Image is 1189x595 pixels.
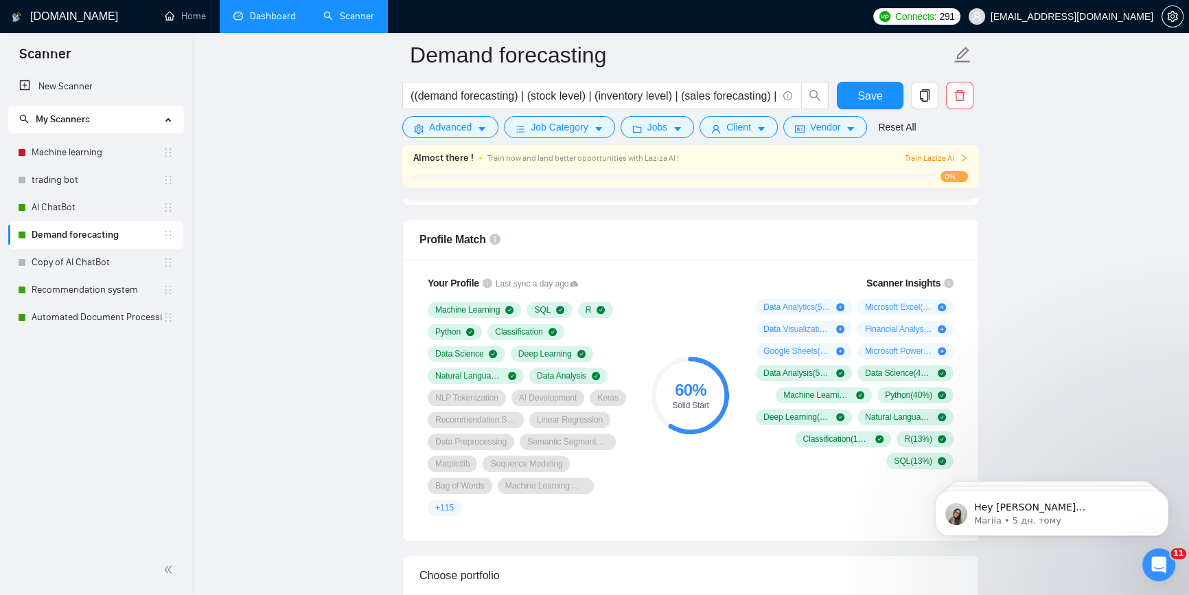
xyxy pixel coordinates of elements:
span: check-circle [836,369,844,377]
span: AI Development [519,392,577,403]
button: copy [911,82,938,109]
span: Microsoft Excel ( 27 %) [865,302,932,313]
span: holder [163,147,174,158]
span: Train now and land better opportunities with Laziza AI ! [487,153,679,163]
span: Save [857,87,882,104]
span: plus-circle [836,325,844,333]
span: Classification ( 13 %) [803,434,870,445]
li: Copy of AI ChatBot [8,249,183,276]
span: My Scanners [36,113,90,125]
span: Microsoft Power BI ( 13 %) [865,346,932,357]
li: trading bot [8,166,183,194]
span: Jobs [647,120,668,135]
span: double-left [163,563,177,576]
a: Automated Document Processing [32,304,163,331]
span: check-circle [938,391,946,399]
span: Client [726,120,751,135]
button: userClientcaret-down [700,116,778,138]
span: check-circle [592,372,600,380]
span: Python [435,326,461,337]
span: search [19,114,29,124]
span: Data Visualization ( 20 %) [763,324,831,335]
span: Keras [597,392,619,403]
span: 291 [939,9,954,24]
div: 60 % [651,382,729,398]
li: AI ChatBot [8,194,183,221]
button: settingAdvancedcaret-down [402,116,498,138]
span: Last sync a day ago [496,278,578,291]
span: check-circle [508,372,516,380]
a: searchScanner [323,10,374,22]
span: NLP Tokenization [435,392,498,403]
span: check-circle [549,328,557,336]
button: barsJob Categorycaret-down [504,116,614,138]
a: Demand forecasting [32,221,163,249]
span: user [711,124,721,134]
input: Search Freelance Jobs... [411,87,777,104]
span: check-circle [856,391,864,399]
span: SQL [534,304,551,315]
a: New Scanner [19,73,172,100]
li: New Scanner [8,73,183,100]
li: Automated Document Processing [8,304,183,331]
span: Data Analytics ( 53 %) [763,302,831,313]
span: Machine Learning ( 47 %) [783,390,851,401]
span: plus-circle [938,325,946,333]
span: user [972,12,982,21]
span: Scanner Insights [866,278,940,288]
iframe: Intercom live chat [1142,548,1175,581]
span: + 115 [435,502,454,513]
li: Recommendation system [8,276,183,304]
span: check-circle [556,306,564,314]
span: setting [1162,11,1183,22]
span: Machine Learning Model [505,480,586,491]
span: 11 [1170,548,1186,559]
span: check-circle [875,435,884,443]
span: caret-down [594,124,603,134]
span: Data Analysis ( 53 %) [763,368,831,379]
button: search [801,82,829,109]
span: Job Category [531,120,588,135]
span: Profile Match [419,234,486,245]
span: idcard [795,124,805,134]
button: Train Laziza AI [905,152,968,165]
span: Financial Analysis ( 13 %) [865,324,932,335]
span: plus-circle [938,303,946,311]
button: idcardVendorcaret-down [783,116,867,138]
span: caret-down [477,124,487,134]
span: folder [632,124,642,134]
span: Your Profile [428,278,479,289]
span: SQL ( 13 %) [894,456,932,467]
a: setting [1162,11,1184,22]
button: Save [837,82,903,109]
span: holder [163,229,174,240]
span: check-circle [466,328,474,336]
span: holder [163,257,174,268]
span: Semantic Segmentation [527,436,608,447]
span: Data Science ( 47 %) [865,368,932,379]
span: check-circle [489,350,497,358]
button: folderJobscaret-down [621,116,695,138]
span: Deep Learning [518,348,572,359]
span: Advanced [429,120,472,135]
span: check-circle [938,413,946,421]
span: setting [414,124,424,134]
span: Deep Learning ( 20 %) [763,412,831,423]
a: Recommendation system [32,276,163,304]
a: homeHome [165,10,206,22]
li: Machine learning [8,139,183,166]
span: holder [163,312,174,323]
span: Classification [495,326,542,337]
span: holder [163,175,174,186]
span: Data Analysis [537,370,586,381]
span: check-circle [836,413,844,421]
span: bars [516,124,525,134]
span: My Scanners [19,113,90,125]
a: AI ChatBot [32,194,163,221]
span: Recommendation System [435,414,516,425]
span: R [586,304,592,315]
